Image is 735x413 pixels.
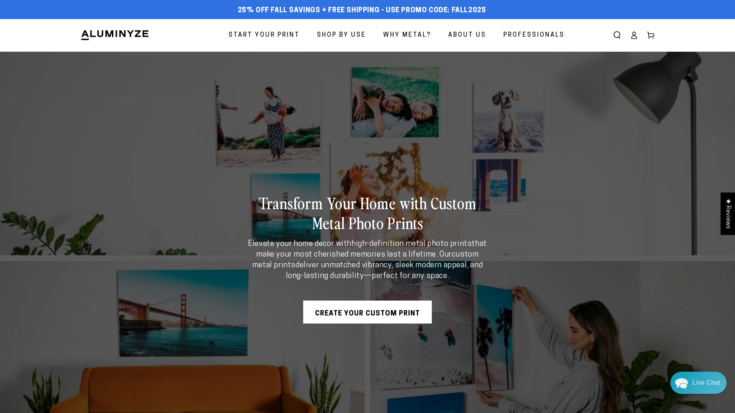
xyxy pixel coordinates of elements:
span: Start Your Print [229,30,300,41]
span: Shop By Use [317,30,366,41]
span: Why Metal? [383,30,431,41]
div: Contact Us Directly [693,372,720,394]
div: Click to open Judge.me floating reviews tab [720,192,735,235]
img: Aluminyze [80,29,149,41]
a: Shop By Use [311,25,372,46]
span: 25% off FALL Savings + Free Shipping - Use Promo Code: FALL2025 [238,7,486,15]
span: Professionals [503,30,565,41]
a: Why Metal? [377,25,437,46]
strong: custom metal prints [252,251,479,269]
strong: high-definition metal photo prints [351,240,472,248]
div: Chat widget toggle [670,372,727,394]
h2: Transform Your Home with Custom Metal Photo Prints [247,193,488,233]
a: About Us [443,25,492,46]
span: About Us [448,30,486,41]
p: Elevate your home decor with that make your most cherished memories last a lifetime. Our deliver ... [247,239,488,281]
a: Professionals [498,25,570,46]
a: Start Your Print [223,25,305,46]
a: Create Your Custom Print [303,301,432,324]
summary: Search our site [609,27,626,44]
